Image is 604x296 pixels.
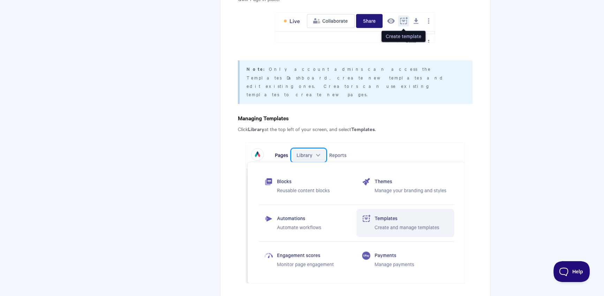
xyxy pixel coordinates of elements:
img: file-gQ6MgVBBZa.png [246,142,465,283]
p: Click at the top left of your screen, and select . [238,125,473,133]
iframe: Toggle Customer Support [553,261,590,282]
strong: Note: [247,66,269,72]
p: Only account admins can access the Templates Dashboard, create new templates and edit existing on... [247,64,464,98]
img: file-PiBVs1Hu2Q.png [275,12,435,43]
strong: Templates [351,125,375,132]
h4: Managing Templates [238,114,473,122]
strong: Library [248,125,264,132]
